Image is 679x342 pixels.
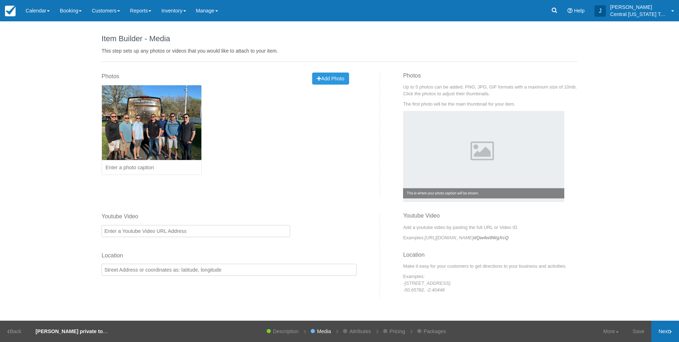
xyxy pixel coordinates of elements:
input: Enter a photo caption [102,160,202,175]
em: 50.65782, -2.40446 [405,287,445,293]
p: Add a youtube video by pasting the full URL or Video ID. [403,224,577,231]
a: Media [314,321,335,342]
a: Packages [420,321,450,342]
h3: Location [403,252,577,263]
p: Central [US_STATE] Tours [610,11,667,18]
strong: dQw4w9WgXcQ [473,235,509,240]
img: Example Photo Caption [403,111,564,202]
input: Enter a Youtube Video URL Address [102,225,290,237]
div: J [594,5,606,17]
p: This step sets up any photos or videos that you would like to attach to your item. [102,47,577,54]
a: Description [270,321,302,342]
label: Youtube Video [102,213,290,221]
a: Save [626,321,652,342]
label: Location [102,252,357,260]
label: Photos [102,73,119,81]
p: Examples: [403,234,577,241]
img: checkfront-main-nav-mini-logo.png [5,6,16,16]
em: [URL][DOMAIN_NAME] [425,235,509,240]
h3: Youtube Video [403,213,577,224]
a: Next [651,321,679,342]
h1: Item Builder - Media [102,34,577,43]
span: Help [574,8,585,14]
a: Pricing [386,321,409,342]
p: Make it easy for your customers to get directions to your business and activities. [403,263,577,269]
p: [PERSON_NAME] [610,4,667,11]
p: Up to 5 photos can be added. PNG, JPG, GIF formats with a maximum size of 10mb. Click the photos ... [403,84,577,97]
i: Help [567,8,572,13]
button: Add Photo [312,73,349,85]
a: Attributes [346,321,375,342]
input: Street Address or coordinates as: latitude, longitude [102,264,357,276]
strong: [PERSON_NAME] private tour 8 guests [DATE] [36,328,148,334]
span: Add Photo [317,76,344,81]
p: The first photo will be the main thumbnail for your item. [403,101,577,107]
img: 2145-1 [102,85,201,160]
em: [STREET_ADDRESS] [405,280,451,286]
h3: Photos [403,73,577,84]
a: More [596,321,626,342]
p: Examples: - - [403,273,577,293]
